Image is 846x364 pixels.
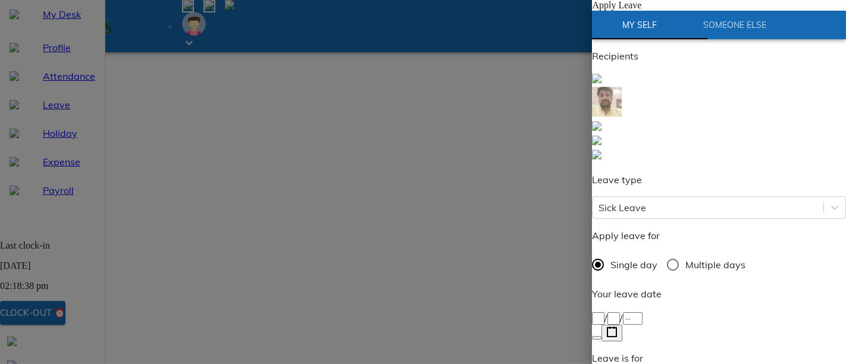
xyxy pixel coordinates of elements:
[620,313,623,325] span: /
[592,253,846,278] div: daytype
[592,123,601,132] img: defaultEmp.0e2b4d71.svg
[592,121,846,136] a: Soumendra Mahapatra
[599,19,680,34] span: My Self
[592,51,638,63] span: Recipients
[685,259,745,273] span: Multiple days
[592,174,846,188] p: Leave type
[592,137,601,146] img: defaultEmp.0e2b4d71.svg
[592,88,846,121] a: Prashant Kumar Chaudhary
[592,88,622,118] img: 90d1f175-eb9f-4fb6-97a3-73937a860b2a.jpg
[604,313,607,325] span: /
[592,151,601,161] img: defaultEmp.0e2b4d71.svg
[607,313,620,326] input: --
[592,74,846,88] a: Subhdra Yadav
[592,231,660,243] span: Apply leave for
[592,313,604,326] input: --
[601,1,651,11] span: Apply Leave
[592,289,662,301] span: Your leave date
[623,313,643,326] input: ----
[592,75,601,84] img: defaultEmp.0e2b4d71.svg
[592,136,846,150] a: sumHR admin
[599,202,646,216] div: Sick Leave
[694,19,775,34] span: Someone Else
[610,259,657,273] span: Single day
[592,150,846,164] a: Loraine Rosa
